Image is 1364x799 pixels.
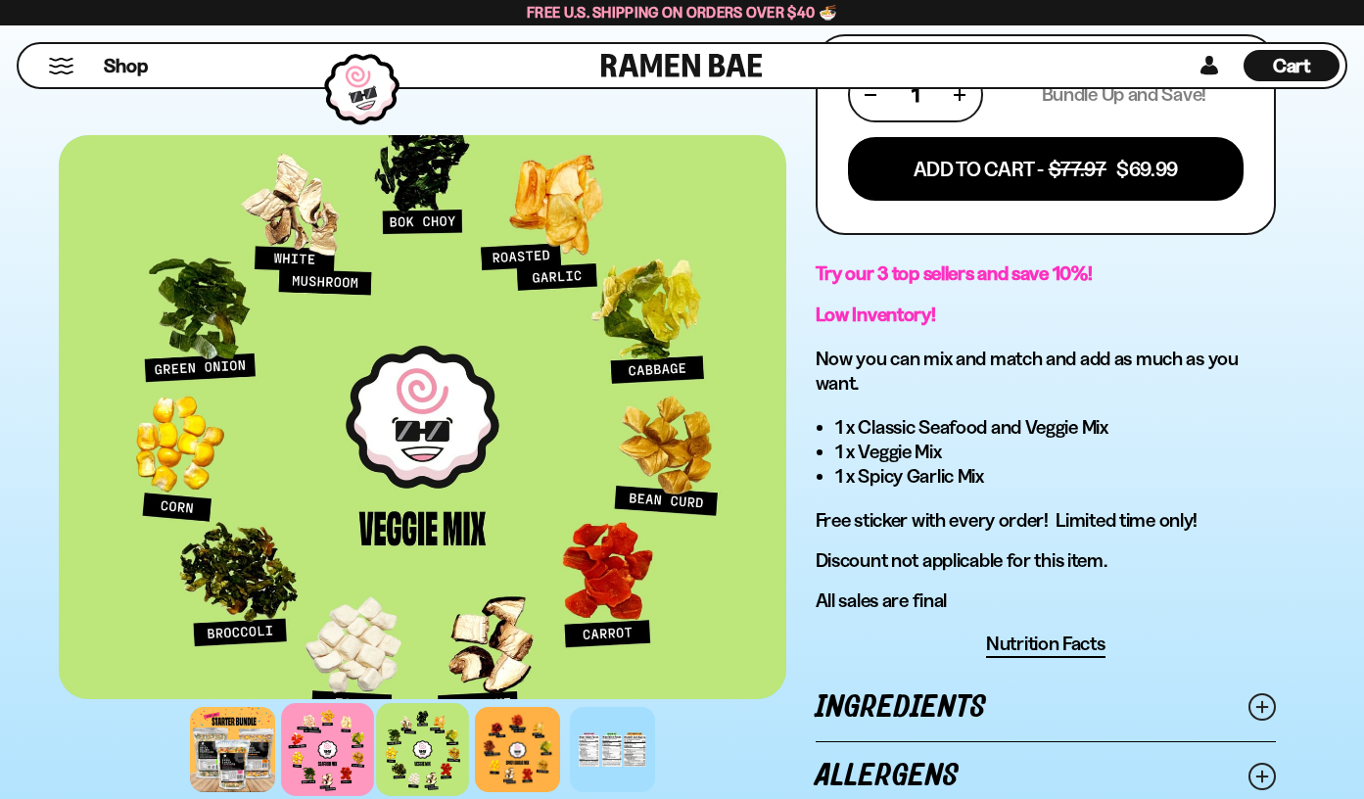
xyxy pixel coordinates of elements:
[104,50,148,81] a: Shop
[816,588,1276,613] p: All sales are final
[835,464,1276,489] li: 1 x Spicy Garlic Mix
[1244,44,1340,87] div: Cart
[527,3,837,22] span: Free U.S. Shipping on Orders over $40 🍜
[848,137,1244,201] button: Add To Cart - $77.97 $69.99
[986,632,1105,656] span: Nutrition Facts
[816,347,1276,396] h3: Now you can mix and match and add as much as you want.
[816,261,1093,285] strong: Try our 3 top sellers and save 10%!
[816,548,1107,572] span: Discount not applicable for this item.
[816,508,1276,533] p: Free sticker with every order! Limited time only!
[104,53,148,79] span: Shop
[1273,54,1311,77] span: Cart
[986,632,1105,658] button: Nutrition Facts
[835,440,1276,464] li: 1 x Veggie Mix
[816,674,1276,741] a: Ingredients
[816,303,936,326] strong: Low Inventory!
[48,58,74,74] button: Mobile Menu Trigger
[835,415,1276,440] li: 1 x Classic Seafood and Veggie Mix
